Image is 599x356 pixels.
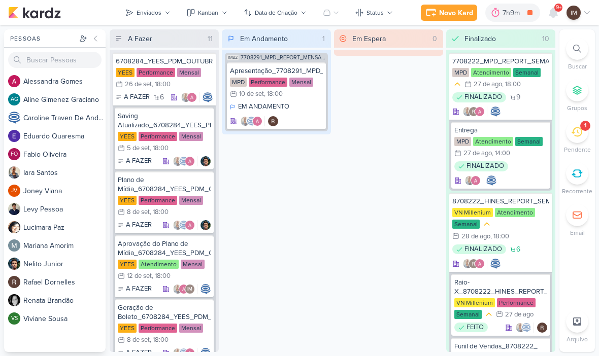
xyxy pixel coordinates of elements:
[352,33,386,44] div: Em Espera
[230,78,247,87] div: MPD
[127,337,150,343] div: 8 de set
[567,335,588,344] p: Arquivo
[454,298,495,307] div: VN Millenium
[185,156,195,166] img: Alessandra Gomes
[227,55,239,60] span: IM82
[23,131,106,141] div: E d u a r d o Q u a r e s m a
[8,34,77,43] div: Pessoas
[252,116,262,126] img: Alessandra Gomes
[452,79,462,89] div: Prioridade Média
[11,97,18,102] p: AG
[454,161,508,171] div: FINALIZADO
[118,284,152,294] div: A FAZER
[173,284,197,294] div: Colaboradores: Iara Santos, Alessandra Gomes, Isabella Machado Guimarães
[23,94,106,105] div: A l i n e G i m e n e z G r a c i a n o
[8,93,20,105] div: Aline Gimenez Graciano
[521,323,531,333] img: Caroline Traven De Andrade
[23,76,106,87] div: A l e s s a n d r a G o m e s
[201,284,211,294] img: Caroline Traven De Andrade
[462,259,487,269] div: Colaboradores: Iara Santos, Rafael Dornelles, Alessandra Gomes
[8,166,20,179] img: Iara Santos
[152,273,171,279] div: , 18:00
[150,209,169,216] div: , 18:00
[23,149,106,160] div: F a b i o O l i v e i r a
[230,66,323,76] div: Apresentação_7708291_MPD_REPORT_MENSAL_AGOSTO
[289,78,313,87] div: Mensal
[179,284,189,294] img: Alessandra Gomes
[454,137,471,146] div: MPD
[537,323,547,333] div: Responsável: Rafael Dornelles
[484,309,494,319] div: Prioridade Média
[8,130,20,142] img: Eduardo Quaresma
[118,112,211,130] div: Saving Atualizado_6708284_YEES_PDM_OUTUBRO
[240,33,288,44] div: Em Andamento
[8,185,20,197] div: Joney Viana
[125,81,152,88] div: 26 de set
[116,57,213,66] div: 6708284_YEES_PDM_OUTUBRO
[185,220,195,230] img: Alessandra Gomes
[570,228,585,237] p: Email
[454,323,488,333] div: FEITO
[152,81,171,88] div: , 18:00
[173,284,183,294] img: Iara Santos
[505,311,534,318] div: 27 de ago
[495,208,535,217] div: Atendimento
[8,276,20,288] img: Rafael Dornelles
[474,81,502,88] div: 27 de ago
[461,233,490,240] div: 28 de ago
[118,156,152,166] div: A FAZER
[173,220,197,230] div: Colaboradores: Iara Santos, Caroline Traven De Andrade, Alessandra Gomes
[179,196,203,205] div: Mensal
[268,116,278,126] img: Rafael Dornelles
[240,116,250,126] img: Iara Santos
[464,244,502,255] p: FINALIZADO
[490,106,501,117] div: Responsável: Caroline Traven De Andrade
[116,92,150,102] div: A FAZER
[23,222,106,233] div: L u c i m a r a P a z
[471,175,481,186] img: Alessandra Gomes
[439,8,473,18] div: Novo Kard
[23,240,106,251] div: M a r i a n a A m o r i m
[124,92,150,102] p: A FAZER
[454,310,482,319] div: Semanal
[486,175,496,186] div: Responsável: Caroline Traven De Andrade
[428,33,441,44] div: 0
[126,284,152,294] p: A FAZER
[571,8,577,17] p: IM
[264,91,283,97] div: , 18:00
[126,156,152,166] p: A FAZER
[464,92,502,102] p: FINALIZADO
[179,132,203,141] div: Mensal
[118,196,137,205] div: YEES
[126,220,152,230] p: A FAZER
[249,78,287,87] div: Performance
[137,68,175,77] div: Performance
[463,150,492,157] div: 27 de ago
[464,175,483,186] div: Colaboradores: Iara Santos, Alessandra Gomes
[421,5,477,21] button: Novo Kard
[160,94,164,101] span: 6
[490,106,501,117] img: Caroline Traven De Andrade
[173,156,183,166] img: Iara Santos
[246,116,256,126] img: Caroline Traven De Andrade
[230,102,289,112] div: EM ANDAMENTO
[454,126,547,135] div: Entrega
[8,203,20,215] img: Levy Pessoa
[318,33,329,44] div: 1
[497,298,536,307] div: Performance
[11,316,18,322] p: VS
[201,156,211,166] img: Nelito Junior
[452,197,549,206] div: 8708222_HINES_REPORT_SEMANAL_28.08
[538,33,553,44] div: 10
[181,92,191,102] img: Iara Santos
[513,68,541,77] div: Semanal
[452,220,480,229] div: Semanal
[482,219,492,229] div: Prioridade Média
[462,106,487,117] div: Colaboradores: Iara Santos, Rafael Dornelles, Alessandra Gomes
[452,57,549,66] div: 7708222_MPD_REPORT_SEMANAL_27.08
[187,287,192,292] p: IM
[464,33,496,44] div: Finalizado
[516,94,520,101] span: 9
[475,259,485,269] img: Alessandra Gomes
[503,8,523,18] div: 7h9m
